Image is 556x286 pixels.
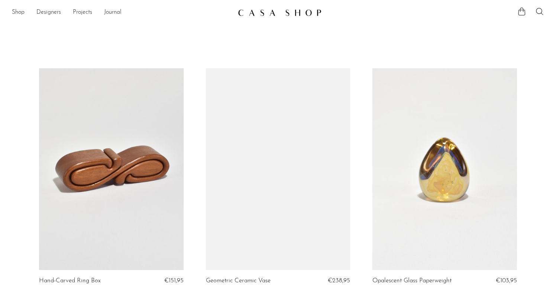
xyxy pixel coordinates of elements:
[12,6,232,19] ul: NEW HEADER MENU
[206,277,271,284] a: Geometric Ceramic Vase
[328,277,350,284] span: €238,95
[36,8,61,17] a: Designers
[496,277,517,284] span: €103,95
[12,6,232,19] nav: Desktop navigation
[372,277,452,284] a: Opalescent Glass Paperweight
[73,8,92,17] a: Projects
[164,277,184,284] span: €151,95
[39,277,101,284] a: Hand-Carved Ring Box
[12,8,25,17] a: Shop
[104,8,122,17] a: Journal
